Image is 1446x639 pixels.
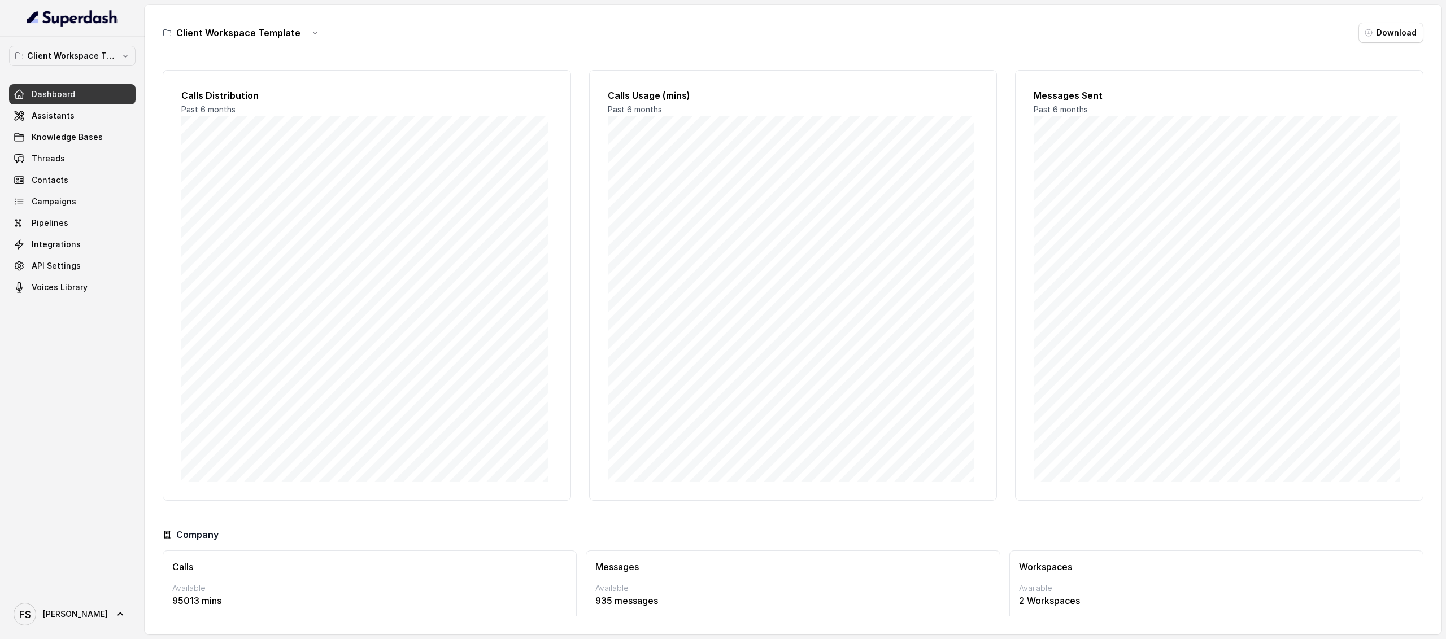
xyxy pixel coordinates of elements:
[9,106,136,126] a: Assistants
[9,191,136,212] a: Campaigns
[1034,89,1405,102] h2: Messages Sent
[27,49,117,63] p: Client Workspace Template
[176,528,219,541] h3: Company
[9,277,136,297] a: Voices Library
[32,217,68,229] span: Pipelines
[9,84,136,104] a: Dashboard
[1019,560,1414,574] h3: Workspaces
[9,256,136,276] a: API Settings
[32,196,76,207] span: Campaigns
[32,110,75,121] span: Assistants
[9,234,136,255] a: Integrations
[595,594,990,607] p: 935 messages
[595,560,990,574] h3: Messages
[608,104,662,114] span: Past 6 months
[1019,594,1414,607] p: 2 Workspaces
[32,132,103,143] span: Knowledge Bases
[9,213,136,233] a: Pipelines
[27,9,118,27] img: light.svg
[172,583,567,594] p: Available
[9,127,136,147] a: Knowledge Bases
[181,89,552,102] h2: Calls Distribution
[1034,104,1088,114] span: Past 6 months
[176,26,300,40] h3: Client Workspace Template
[32,153,65,164] span: Threads
[32,260,81,272] span: API Settings
[1019,583,1414,594] p: Available
[181,104,236,114] span: Past 6 months
[43,609,108,620] span: [PERSON_NAME]
[32,239,81,250] span: Integrations
[9,46,136,66] button: Client Workspace Template
[32,89,75,100] span: Dashboard
[32,282,88,293] span: Voices Library
[595,583,990,594] p: Available
[9,170,136,190] a: Contacts
[172,594,567,607] p: 95013 mins
[9,598,136,630] a: [PERSON_NAME]
[1358,23,1423,43] button: Download
[608,89,979,102] h2: Calls Usage (mins)
[32,174,68,186] span: Contacts
[172,560,567,574] h3: Calls
[9,148,136,169] a: Threads
[19,609,31,620] text: FS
